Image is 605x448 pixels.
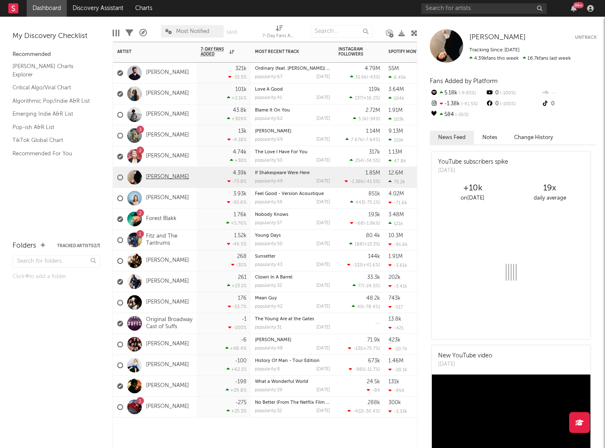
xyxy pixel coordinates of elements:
a: [PERSON_NAME] [146,111,189,118]
div: No Better (From The Netflix Film “Ultraman: Rising”) [255,400,330,405]
div: ( ) [345,137,380,142]
a: [PERSON_NAME] [146,153,189,160]
span: [PERSON_NAME] [469,34,526,41]
div: popularity: 32 [255,409,282,413]
div: -517 [388,304,403,310]
div: +2.1k % [227,95,247,101]
input: Search for artists [421,3,547,14]
span: 7-Day Fans Added [201,47,227,57]
div: -3.61k [388,263,407,268]
button: Change History [506,131,562,144]
div: 19 x [511,183,588,193]
div: A&R Pipeline [139,21,147,45]
div: popularity: 48 [255,346,283,351]
div: Spotify Monthly Listeners [388,49,451,54]
div: popularity: 41 [255,96,282,100]
div: 144k [368,254,380,259]
button: Tracked Artists(17) [57,244,100,248]
div: 110k [388,137,403,143]
div: ( ) [348,346,380,351]
div: 13.8k [388,316,401,322]
a: Young Days [255,233,281,238]
div: 0 [485,99,541,109]
span: 5.1k [358,117,367,121]
div: [DATE] [316,96,330,100]
button: Save [227,30,237,35]
div: New YouTube video [438,352,492,360]
div: +23.1 % [227,283,247,289]
div: 4.79M [365,66,380,71]
span: -100 % [499,102,516,106]
a: [PERSON_NAME] [146,278,189,285]
span: -30.4 % [364,409,379,414]
div: [DATE] [316,409,330,413]
div: 3.64M [388,87,404,92]
div: 1.91M [388,254,403,259]
div: ( ) [349,95,380,101]
span: -1.8k % [365,221,379,226]
a: Pop-ish A&R List [13,123,92,132]
div: [DATE] [316,346,330,351]
div: -4.18 % [227,137,247,142]
div: 851k [368,191,380,197]
a: [PERSON_NAME] [146,132,189,139]
span: -43 % [368,75,379,80]
span: -981 [354,367,364,372]
a: Recommended For You [13,149,92,158]
div: ( ) [350,158,380,163]
div: 673k [368,358,380,364]
span: 237 [355,96,362,101]
div: Click to add a folder. [13,272,100,282]
div: +5.76 % [226,220,247,226]
div: 268 [237,254,247,259]
div: Love A Good [255,87,330,92]
div: Feel Good - Version Acoustique [255,192,330,196]
span: +13.3 % [364,242,379,247]
span: +41.6 % [363,263,379,268]
a: [PERSON_NAME] [255,338,291,342]
div: Blame It On You [255,108,330,113]
span: -9.85 % [457,91,476,96]
span: 77 [358,284,363,289]
div: -275 [235,400,247,405]
div: 4.02M [388,191,404,197]
div: on [DATE] [434,193,511,203]
a: [PERSON_NAME] [146,195,189,202]
a: Emerging Indie A&R List [13,109,92,119]
div: popularity: 57 [255,221,282,225]
div: 80.4k [366,233,380,238]
div: If Shakespeare Were Here [255,171,330,175]
div: ( ) [349,367,380,372]
div: ( ) [353,283,380,289]
div: -1 [242,316,247,322]
div: [DATE] [316,179,330,184]
a: Fitz and The Tantrums [146,233,192,247]
div: 47.8k [388,158,406,164]
div: [DATE] [316,158,330,163]
div: -15.5 % [228,74,247,80]
span: Tracking Since: [DATE] [469,48,519,53]
div: 1.14M [366,129,380,134]
a: Ordinary (feat. [PERSON_NAME]) - Live from [GEOGRAPHIC_DATA] [255,66,398,71]
div: [DATE] [316,367,330,372]
div: 7-Day Fans Added (7-Day Fans Added) [262,21,296,45]
input: Search... [310,25,373,38]
button: Notes [474,131,506,144]
div: [DATE] [316,221,330,225]
button: 99+ [571,5,577,12]
div: Ordinary (feat. Luke Combs) - Live from Lollapalooza [255,66,330,71]
div: 3.48M [388,212,404,218]
div: 6.45k [388,75,406,80]
span: 16.7k fans last week [469,56,571,61]
a: [PERSON_NAME] [146,341,189,348]
div: 5.18k [430,88,485,99]
div: -3.41k [388,283,407,289]
div: The Young Are at the Gates [255,317,330,321]
div: -71.6k [388,200,407,205]
a: The Young Are at the Gates [255,317,314,321]
div: 4.39k [233,170,247,176]
div: -1.38k [430,99,485,109]
div: 12.6M [388,170,403,176]
div: 176 [238,296,247,301]
div: 103k [388,116,404,122]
